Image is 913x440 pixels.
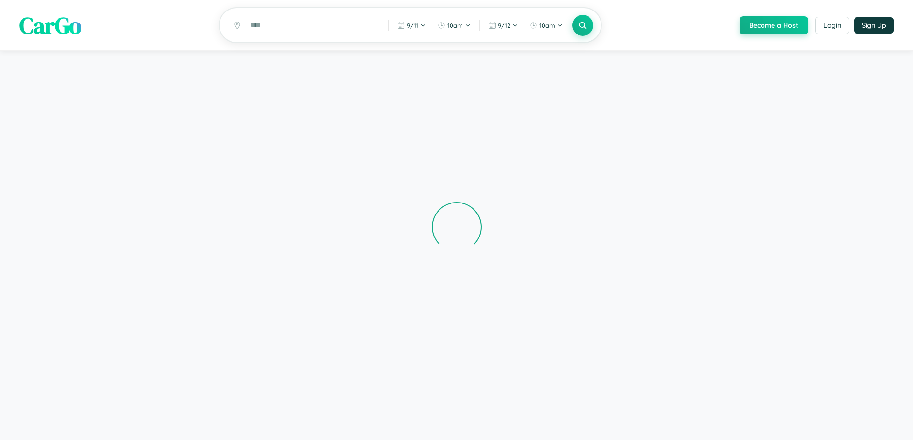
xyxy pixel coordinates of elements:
[407,22,418,29] span: 9 / 11
[393,18,431,33] button: 9/11
[740,16,808,34] button: Become a Host
[484,18,523,33] button: 9/12
[498,22,510,29] span: 9 / 12
[433,18,475,33] button: 10am
[447,22,463,29] span: 10am
[854,17,894,34] button: Sign Up
[19,10,81,41] span: CarGo
[539,22,555,29] span: 10am
[525,18,567,33] button: 10am
[815,17,849,34] button: Login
